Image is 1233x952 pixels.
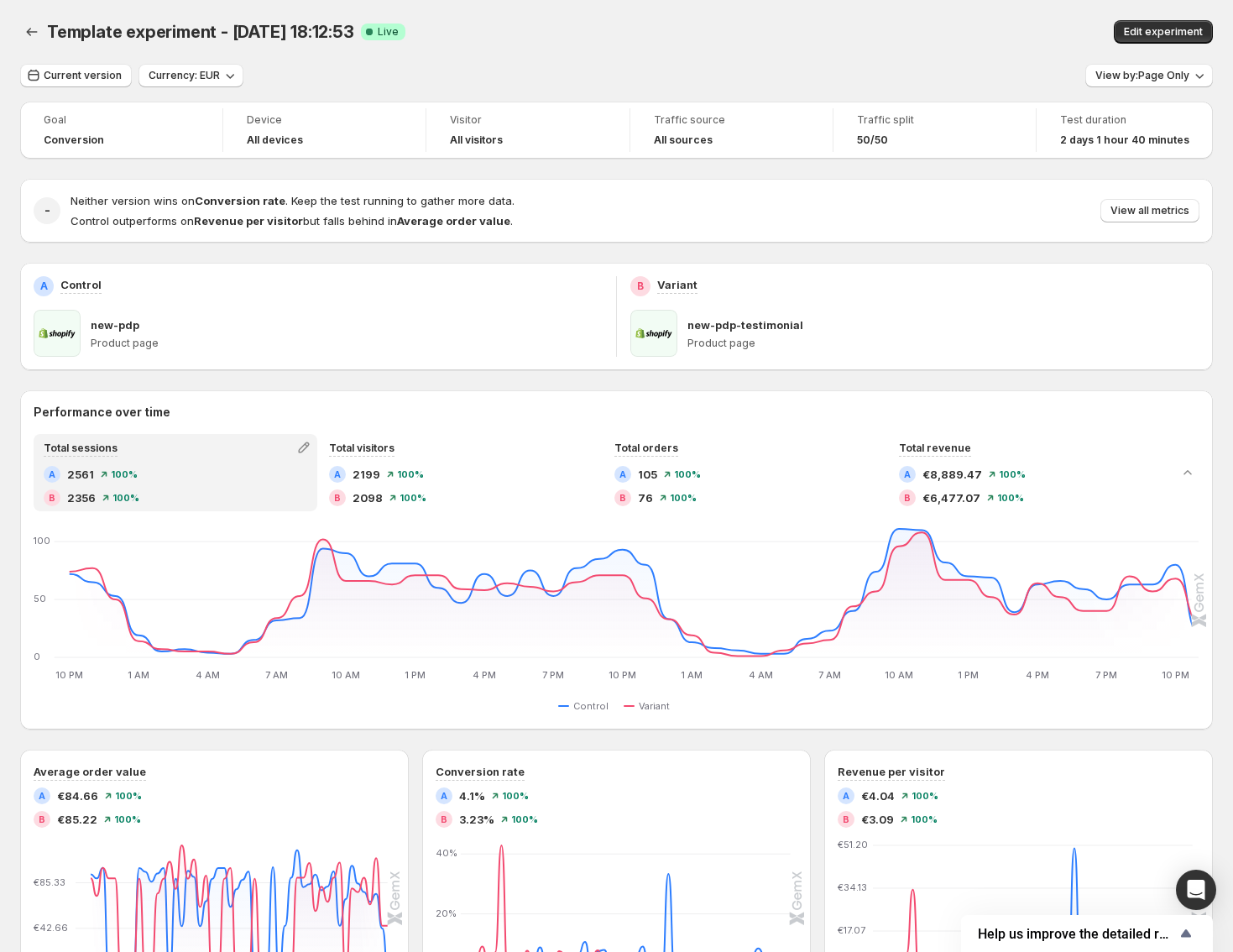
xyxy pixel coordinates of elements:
h2: B [49,493,55,503]
strong: Revenue per visitor [194,214,303,228]
span: €4.04 [861,787,895,804]
text: 1 AM [128,669,149,681]
span: €3.09 [861,811,894,828]
a: DeviceAll devices [247,112,402,149]
span: Neither version wins on . Keep the test running to gather more data. [71,194,515,207]
img: new-pdp-testimonial [630,310,677,357]
span: 100 % [670,493,697,503]
text: 20% [436,908,457,919]
h2: Performance over time [34,404,1199,421]
span: 100 % [674,469,701,479]
text: 100 [34,535,50,547]
text: 10 AM [332,669,360,681]
h2: B [619,493,626,503]
p: Variant [657,276,697,293]
h2: B [904,493,911,503]
button: Currency: EUR [138,64,243,87]
span: View all metrics [1110,204,1189,217]
h2: B [334,493,341,503]
h3: Revenue per visitor [838,763,945,780]
text: 4 PM [473,669,496,681]
span: 2098 [353,489,383,506]
span: Goal [44,113,199,127]
text: 10 PM [609,669,636,681]
text: 10 AM [885,669,913,681]
span: 2199 [353,466,380,483]
span: Live [378,25,399,39]
span: Conversion [44,133,104,147]
img: new-pdp [34,310,81,357]
h2: A [904,469,911,479]
button: Show survey - Help us improve the detailed report for A/B campaigns [978,923,1196,944]
span: Template experiment - [DATE] 18:12:53 [47,22,354,42]
span: Test duration [1060,113,1189,127]
a: Traffic split50/50 [857,112,1012,149]
button: View by:Page Only [1085,64,1213,87]
span: 100 % [111,469,138,479]
span: 100 % [397,469,424,479]
h2: B [843,814,849,824]
text: €42.66 [34,922,68,934]
span: 100 % [999,469,1026,479]
text: 7 PM [542,669,564,681]
span: 105 [638,466,657,483]
span: 50/50 [857,133,888,147]
h3: Average order value [34,763,146,780]
text: 0 [34,651,40,662]
span: Help us improve the detailed report for A/B campaigns [978,926,1176,942]
text: 40% [436,847,457,859]
span: 76 [638,489,653,506]
span: 4.1% [459,787,485,804]
text: 10 PM [55,669,83,681]
text: 50 [34,593,46,604]
span: 100 % [911,814,938,824]
p: new-pdp-testimonial [687,316,803,333]
span: Device [247,113,402,127]
text: 1 AM [681,669,703,681]
a: VisitorAll visitors [450,112,605,149]
span: Variant [639,699,670,713]
span: 3.23% [459,811,494,828]
text: 7 AM [818,669,841,681]
h2: - [44,202,50,219]
button: Edit experiment [1114,20,1213,44]
h2: A [334,469,341,479]
text: €51.20 [838,839,868,850]
h2: A [49,469,55,479]
text: €17.07 [838,924,865,936]
button: Current version [20,64,132,87]
span: Traffic source [654,113,809,127]
span: Control outperforms on but falls behind in . [71,214,513,228]
h2: B [441,814,447,824]
span: View by: Page Only [1095,69,1189,82]
text: 4 AM [196,669,220,681]
span: 100 % [997,493,1024,503]
strong: Conversion rate [195,194,285,207]
a: Traffic sourceAll sources [654,112,809,149]
button: Back [20,20,44,44]
p: Control [60,276,102,293]
text: 4 AM [749,669,773,681]
h2: A [441,791,447,801]
span: Edit experiment [1124,25,1203,39]
span: 2356 [67,489,96,506]
span: Total orders [614,442,678,454]
h2: A [843,791,849,801]
h4: All sources [654,133,713,147]
span: 100 % [502,791,529,801]
text: 7 AM [265,669,288,681]
span: 2 days 1 hour 40 minutes [1060,133,1189,147]
h2: B [637,280,644,293]
button: Variant [624,696,677,716]
button: Control [558,696,615,716]
span: Visitor [450,113,605,127]
text: 1 PM [405,669,426,681]
span: Control [573,699,609,713]
span: 100 % [115,791,142,801]
h4: All devices [247,133,303,147]
span: 100 % [912,791,938,801]
span: Currency: EUR [149,69,220,82]
text: 7 PM [1095,669,1117,681]
h2: B [39,814,45,824]
h3: Conversion rate [436,763,525,780]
